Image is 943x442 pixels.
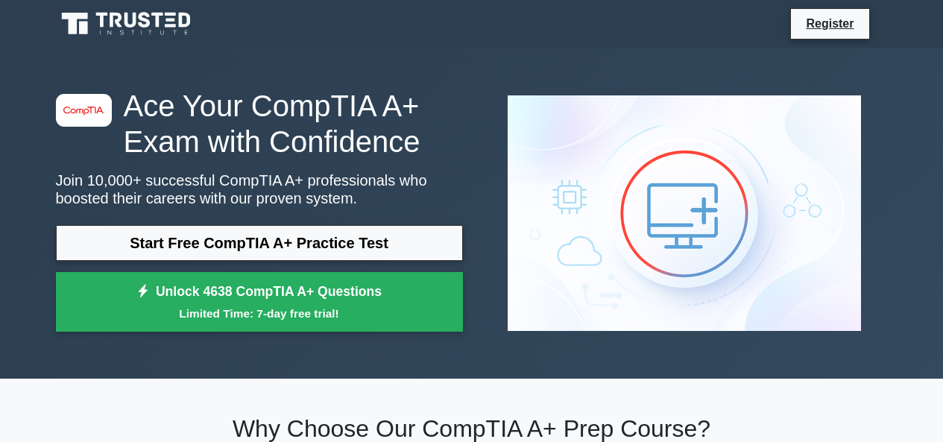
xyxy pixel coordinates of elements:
a: Register [797,14,862,33]
small: Limited Time: 7-day free trial! [75,305,444,322]
img: CompTIA A+ Preview [496,83,873,343]
a: Start Free CompTIA A+ Practice Test [56,225,463,261]
a: Unlock 4638 CompTIA A+ QuestionsLimited Time: 7-day free trial! [56,272,463,332]
h1: Ace Your CompTIA A+ Exam with Confidence [56,88,463,160]
p: Join 10,000+ successful CompTIA A+ professionals who boosted their careers with our proven system. [56,171,463,207]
